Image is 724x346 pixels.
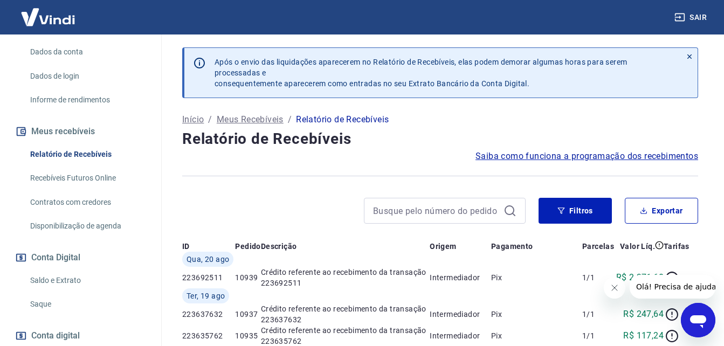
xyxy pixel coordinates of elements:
[491,272,582,283] p: Pix
[288,113,292,126] p: /
[491,241,533,252] p: Pagamento
[235,330,260,341] p: 10935
[620,241,655,252] p: Valor Líq.
[6,8,91,16] span: Olá! Precisa de ajuda?
[182,113,204,126] a: Início
[182,272,235,283] p: 223692511
[208,113,212,126] p: /
[215,57,673,89] p: Após o envio das liquidações aparecerem no Relatório de Recebíveis, elas podem demorar algumas ho...
[430,241,456,252] p: Origem
[26,191,148,213] a: Contratos com credores
[26,89,148,111] a: Informe de rendimentos
[13,246,148,269] button: Conta Digital
[235,272,260,283] p: 10939
[261,303,430,325] p: Crédito referente ao recebimento da transação 223637632
[625,198,698,224] button: Exportar
[430,272,491,283] p: Intermediador
[664,241,689,252] p: Tarifas
[672,8,711,27] button: Sair
[261,241,297,252] p: Descrição
[475,150,698,163] a: Saiba como funciona a programação dos recebimentos
[217,113,284,126] a: Meus Recebíveis
[430,309,491,320] p: Intermediador
[491,330,582,341] p: Pix
[582,309,614,320] p: 1/1
[582,241,614,252] p: Parcelas
[539,198,612,224] button: Filtros
[604,277,625,299] iframe: Close message
[26,269,148,292] a: Saldo e Extrato
[182,309,235,320] p: 223637632
[182,128,698,150] h4: Relatório de Recebíveis
[630,275,715,299] iframe: Message from company
[430,330,491,341] p: Intermediador
[26,143,148,165] a: Relatório de Recebíveis
[623,308,664,321] p: R$ 247,64
[623,329,664,342] p: R$ 117,24
[26,167,148,189] a: Recebíveis Futuros Online
[235,241,260,252] p: Pedido
[187,290,225,301] span: Ter, 19 ago
[616,271,664,284] p: R$ 2.271,68
[491,309,582,320] p: Pix
[373,203,499,219] input: Busque pelo número do pedido
[26,215,148,237] a: Disponibilização de agenda
[235,309,260,320] p: 10937
[582,272,614,283] p: 1/1
[582,330,614,341] p: 1/1
[681,303,715,337] iframe: Button to launch messaging window
[26,41,148,63] a: Dados da conta
[13,120,148,143] button: Meus recebíveis
[182,241,190,252] p: ID
[26,65,148,87] a: Dados de login
[187,254,229,265] span: Qua, 20 ago
[26,293,148,315] a: Saque
[296,113,389,126] p: Relatório de Recebíveis
[13,1,83,33] img: Vindi
[182,330,235,341] p: 223635762
[261,267,430,288] p: Crédito referente ao recebimento da transação 223692511
[31,328,80,343] span: Conta digital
